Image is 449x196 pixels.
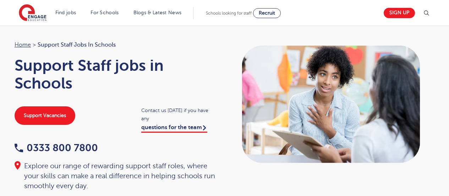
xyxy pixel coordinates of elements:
[133,10,182,15] a: Blogs & Latest News
[15,161,218,191] div: Explore our range of rewarding support staff roles, where your skills can make a real difference ...
[206,11,252,16] span: Schools looking for staff
[141,124,207,133] a: questions for the team
[15,40,218,49] nav: breadcrumb
[15,42,31,48] a: Home
[384,8,415,18] a: Sign up
[38,40,116,49] span: Support Staff jobs in Schools
[55,10,76,15] a: Find jobs
[15,106,75,125] a: Support Vacancies
[259,10,275,16] span: Recruit
[141,106,218,123] span: Contact us [DATE] if you have any
[253,8,281,18] a: Recruit
[91,10,119,15] a: For Schools
[19,4,46,22] img: Engage Education
[33,42,36,48] span: >
[15,57,218,92] h1: Support Staff jobs in Schools
[15,142,98,153] a: 0333 800 7800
